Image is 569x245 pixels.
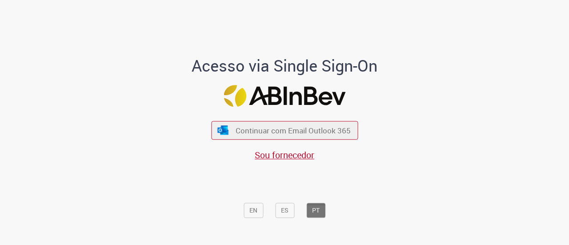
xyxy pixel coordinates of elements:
a: Sou fornecedor [255,149,314,161]
h1: Acesso via Single Sign-On [161,57,408,75]
button: PT [306,203,325,218]
img: ícone Azure/Microsoft 360 [217,125,229,135]
img: Logo ABInBev [224,85,345,107]
button: EN [244,203,263,218]
span: Continuar com Email Outlook 365 [236,125,351,136]
button: ES [275,203,294,218]
button: ícone Azure/Microsoft 360 Continuar com Email Outlook 365 [211,121,358,140]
